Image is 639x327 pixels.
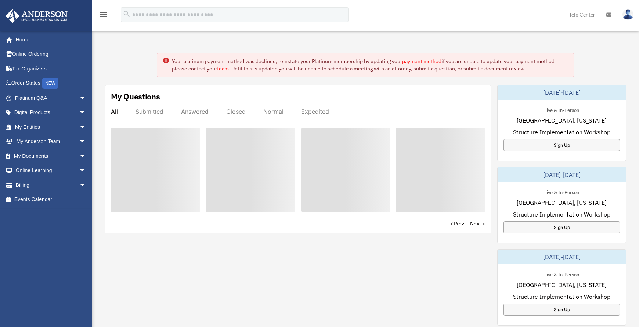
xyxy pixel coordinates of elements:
a: Sign Up [503,304,620,316]
div: My Questions [111,91,160,102]
div: Live & In-Person [538,106,585,113]
a: team [217,65,229,72]
img: User Pic [622,9,633,20]
a: My Entitiesarrow_drop_down [5,120,97,134]
a: Online Ordering [5,47,97,62]
i: search [123,10,131,18]
div: [DATE]-[DATE] [498,250,626,264]
span: [GEOGRAPHIC_DATA], [US_STATE] [517,116,607,125]
div: Answered [181,108,209,115]
a: Sign Up [503,221,620,233]
div: Live & In-Person [538,188,585,196]
div: [DATE]-[DATE] [498,85,626,100]
a: Online Learningarrow_drop_down [5,163,97,178]
div: Closed [226,108,246,115]
div: Normal [263,108,284,115]
img: Anderson Advisors Platinum Portal [3,9,70,23]
a: My Anderson Teamarrow_drop_down [5,134,97,149]
div: All [111,108,118,115]
a: payment method [402,58,441,65]
div: Expedited [301,108,329,115]
a: Platinum Q&Aarrow_drop_down [5,91,97,105]
a: Order StatusNEW [5,76,97,91]
a: Home [5,32,94,47]
span: arrow_drop_down [79,163,94,178]
span: arrow_drop_down [79,149,94,164]
span: Structure Implementation Workshop [513,210,610,219]
span: arrow_drop_down [79,105,94,120]
a: My Documentsarrow_drop_down [5,149,97,163]
a: Tax Organizers [5,61,97,76]
i: menu [99,10,108,19]
span: Structure Implementation Workshop [513,292,610,301]
a: Events Calendar [5,192,97,207]
div: NEW [42,78,58,89]
span: arrow_drop_down [79,120,94,135]
div: Submitted [136,108,163,115]
a: < Prev [450,220,464,227]
a: Digital Productsarrow_drop_down [5,105,97,120]
div: Your platinum payment method was declined, reinstate your Platinum membership by updating your if... [172,58,568,72]
span: Structure Implementation Workshop [513,128,610,137]
a: menu [99,13,108,19]
div: [DATE]-[DATE] [498,167,626,182]
span: arrow_drop_down [79,178,94,193]
span: [GEOGRAPHIC_DATA], [US_STATE] [517,198,607,207]
div: Live & In-Person [538,270,585,278]
a: Sign Up [503,139,620,151]
a: Billingarrow_drop_down [5,178,97,192]
span: arrow_drop_down [79,91,94,106]
span: arrow_drop_down [79,134,94,149]
a: Next > [470,220,485,227]
span: [GEOGRAPHIC_DATA], [US_STATE] [517,280,607,289]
